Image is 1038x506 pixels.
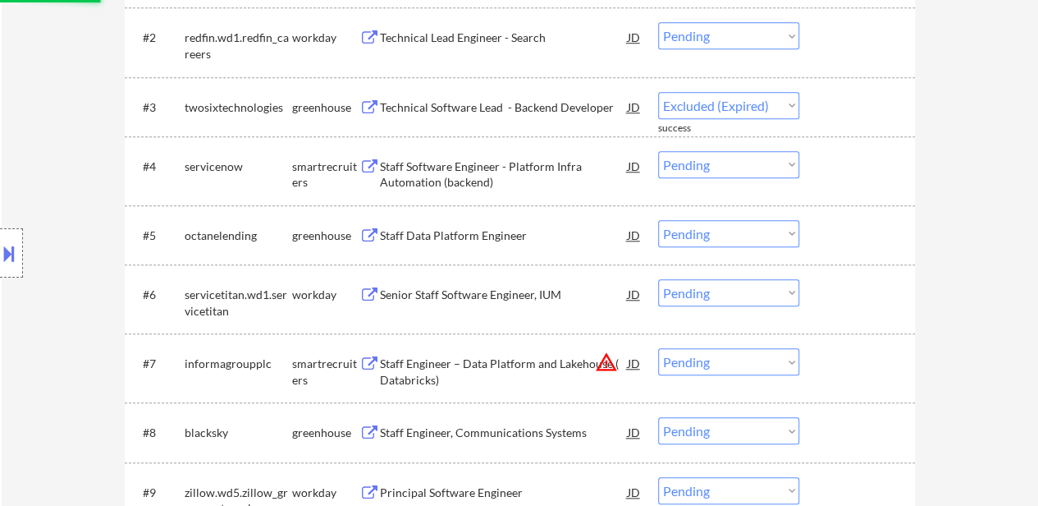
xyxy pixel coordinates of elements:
[658,122,724,136] div: success
[143,99,171,116] div: #3
[380,228,628,244] div: Staff Data Platform Engineer
[185,425,292,441] div: blacksky
[380,425,628,441] div: Staff Engineer, Communications Systems
[292,228,359,244] div: greenhouse
[380,287,628,303] div: Senior Staff Software Engineer, IUM
[292,99,359,116] div: greenhouse
[380,30,628,46] div: Technical Lead Engineer - Search
[380,356,628,388] div: Staff Engineer – Data Platform and Lakehouse ( Databricks)
[626,151,642,181] div: JD
[185,99,292,116] div: twosixtechnologies
[143,425,171,441] div: #8
[626,417,642,447] div: JD
[595,351,618,374] button: warning_amber
[143,485,171,501] div: #9
[380,485,628,501] div: Principal Software Engineer
[292,485,359,501] div: workday
[626,348,642,378] div: JD
[292,287,359,303] div: workday
[143,30,171,46] div: #2
[626,220,642,250] div: JD
[626,92,642,122] div: JD
[626,22,642,52] div: JD
[292,425,359,441] div: greenhouse
[292,159,359,191] div: smartrecruiters
[292,30,359,46] div: workday
[292,356,359,388] div: smartrecruiters
[380,99,628,116] div: Technical Software Lead - Backend Developer
[380,159,628,191] div: Staff Software Engineer - Platform Infra Automation (backend)
[185,30,292,62] div: redfin.wd1.redfin_careers
[626,279,642,309] div: JD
